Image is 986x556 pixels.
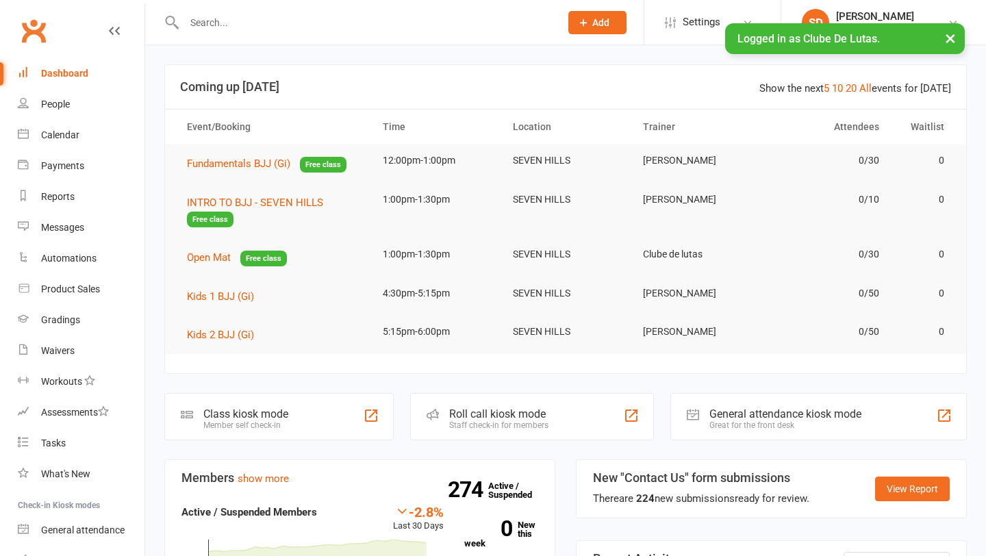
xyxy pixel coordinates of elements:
a: Messages [18,212,144,243]
a: All [859,82,872,94]
a: Automations [18,243,144,274]
button: Fundamentals BJJ (Gi)Free class [187,155,346,173]
th: Trainer [631,110,761,144]
div: General attendance [41,525,125,535]
button: Kids 2 BJJ (Gi) [187,327,264,343]
div: Workouts [41,376,82,387]
td: [PERSON_NAME] [631,277,761,309]
a: Tasks [18,428,144,459]
div: Product Sales [41,283,100,294]
td: 0/50 [761,277,891,309]
a: Waivers [18,336,144,366]
a: View Report [875,477,950,501]
input: Search... [180,13,551,32]
button: Open MatFree class [187,249,287,266]
a: Reports [18,181,144,212]
a: Product Sales [18,274,144,305]
td: Clube de lutas [631,238,761,270]
td: 0 [892,144,957,177]
td: 0/30 [761,238,891,270]
td: 1:00pm-1:30pm [370,238,501,270]
span: Settings [683,7,720,38]
a: Payments [18,151,144,181]
td: 0/10 [761,184,891,216]
div: Class kiosk mode [203,407,288,420]
td: [PERSON_NAME] [631,144,761,177]
td: 5:15pm-6:00pm [370,316,501,348]
td: 0 [892,277,957,309]
div: Waivers [41,345,75,356]
a: What's New [18,459,144,490]
div: -2.8% [393,504,444,519]
td: [PERSON_NAME] [631,184,761,216]
div: Great for the front desk [709,420,861,430]
th: Waitlist [892,110,957,144]
span: Logged in as Clube De Lutas. [737,32,880,45]
td: 0 [892,184,957,216]
td: SEVEN HILLS [501,316,631,348]
a: Workouts [18,366,144,397]
div: Automations [41,253,97,264]
a: 0New this week [464,520,538,548]
td: SEVEN HILLS [501,277,631,309]
span: Fundamentals BJJ (Gi) [187,157,290,170]
button: Kids 1 BJJ (Gi) [187,288,264,305]
div: General attendance kiosk mode [709,407,861,420]
div: Staff check-in for members [449,420,548,430]
a: People [18,89,144,120]
div: Messages [41,222,84,233]
a: 274Active / Suspended [488,471,548,509]
div: There are new submissions ready for review. [593,490,809,507]
td: 0 [892,316,957,348]
strong: 0 [464,518,512,539]
a: Calendar [18,120,144,151]
td: 4:30pm-5:15pm [370,277,501,309]
button: × [938,23,963,53]
div: Dashboard [41,68,88,79]
th: Attendees [761,110,891,144]
div: Reports [41,191,75,202]
div: Clube De Lutas [836,23,914,35]
button: Add [568,11,627,34]
span: Free class [240,251,287,266]
div: Gradings [41,314,80,325]
div: Payments [41,160,84,171]
span: Free class [187,212,233,227]
span: Open Mat [187,251,231,264]
a: 5 [824,82,829,94]
div: Roll call kiosk mode [449,407,548,420]
a: Assessments [18,397,144,428]
td: 0/50 [761,316,891,348]
span: Kids 1 BJJ (Gi) [187,290,254,303]
div: What's New [41,468,90,479]
a: 20 [846,82,857,94]
span: Add [592,17,609,28]
td: 12:00pm-1:00pm [370,144,501,177]
strong: 224 [636,492,655,505]
a: Gradings [18,305,144,336]
a: show more [238,472,289,485]
th: Location [501,110,631,144]
td: 0 [892,238,957,270]
div: Show the next events for [DATE] [759,80,951,97]
th: Event/Booking [175,110,370,144]
strong: Active / Suspended Members [181,506,317,518]
td: SEVEN HILLS [501,238,631,270]
div: SD [802,9,829,36]
td: 1:00pm-1:30pm [370,184,501,216]
td: SEVEN HILLS [501,144,631,177]
h3: Coming up [DATE] [180,80,951,94]
h3: New "Contact Us" form submissions [593,471,809,485]
span: Free class [300,157,346,173]
td: [PERSON_NAME] [631,316,761,348]
button: INTRO TO BJJ - SEVEN HILLSFree class [187,194,358,228]
div: Calendar [41,129,79,140]
span: INTRO TO BJJ - SEVEN HILLS [187,197,323,209]
a: Dashboard [18,58,144,89]
div: [PERSON_NAME] [836,10,914,23]
div: Member self check-in [203,420,288,430]
a: Clubworx [16,14,51,48]
a: General attendance kiosk mode [18,515,144,546]
td: SEVEN HILLS [501,184,631,216]
h3: Members [181,471,538,485]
